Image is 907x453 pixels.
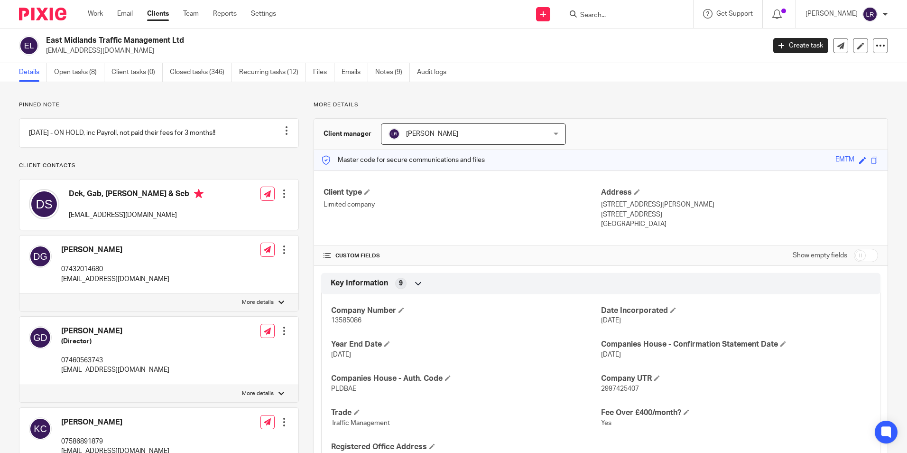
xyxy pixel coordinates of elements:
h4: Dek, Gab, [PERSON_NAME] & Seb [69,189,204,201]
p: Limited company [324,200,601,209]
img: svg%3E [389,128,400,140]
span: Get Support [716,10,753,17]
p: 07586891879 [61,437,169,446]
img: svg%3E [862,7,878,22]
p: More details [242,299,274,306]
a: Reports [213,9,237,19]
a: Settings [251,9,276,19]
p: 07432014680 [61,264,169,274]
a: Open tasks (8) [54,63,104,82]
span: Key Information [331,278,388,288]
h4: [PERSON_NAME] [61,245,169,255]
a: Clients [147,9,169,19]
h4: Address [601,188,878,198]
p: [EMAIL_ADDRESS][DOMAIN_NAME] [69,210,204,220]
img: svg%3E [29,245,52,268]
a: Closed tasks (346) [170,63,232,82]
span: [DATE] [601,351,621,358]
span: Yes [601,420,611,426]
span: 13585086 [331,317,361,324]
a: Files [313,63,334,82]
span: [DATE] [601,317,621,324]
h4: Fee Over £400/month? [601,408,870,418]
i: Primary [194,189,204,198]
p: [EMAIL_ADDRESS][DOMAIN_NAME] [61,365,169,375]
h4: [PERSON_NAME] [61,326,169,336]
a: Team [183,9,199,19]
h4: [PERSON_NAME] [61,417,169,427]
span: [PERSON_NAME] [406,131,458,137]
img: Pixie [19,8,66,20]
a: Recurring tasks (12) [239,63,306,82]
p: [EMAIL_ADDRESS][DOMAIN_NAME] [61,274,169,284]
img: svg%3E [29,417,52,440]
a: Email [117,9,133,19]
img: svg%3E [19,36,39,56]
p: [GEOGRAPHIC_DATA] [601,219,878,229]
a: Client tasks (0) [111,63,163,82]
h4: Date Incorporated [601,306,870,316]
p: Client contacts [19,162,299,170]
span: [DATE] [331,351,351,358]
img: svg%3E [29,189,59,219]
p: Master code for secure communications and files [321,155,485,165]
h4: CUSTOM FIELDS [324,252,601,260]
h4: Companies House - Confirmation Statement Date [601,340,870,349]
h4: Company Number [331,306,601,316]
p: Pinned note [19,101,299,109]
h4: Trade [331,408,601,418]
img: svg%3E [29,326,52,349]
label: Show empty fields [793,251,847,260]
a: Notes (9) [375,63,410,82]
h5: (Director) [61,337,169,346]
h2: East Midlands Traffic Management Ltd [46,36,616,46]
h4: Client type [324,188,601,198]
p: [STREET_ADDRESS][PERSON_NAME] [601,200,878,209]
h4: Companies House - Auth. Code [331,374,601,384]
p: [PERSON_NAME] [805,9,858,19]
p: More details [242,390,274,397]
h4: Registered Office Address [331,442,601,452]
a: Work [88,9,103,19]
p: [STREET_ADDRESS] [601,210,878,219]
h4: Year End Date [331,340,601,349]
h3: Client manager [324,129,371,139]
p: More details [314,101,888,109]
a: Audit logs [417,63,453,82]
a: Create task [773,38,828,53]
h4: Company UTR [601,374,870,384]
span: 2997425407 [601,386,639,392]
span: PLDBAE [331,386,356,392]
input: Search [579,11,665,20]
span: Traffic Management [331,420,390,426]
p: [EMAIL_ADDRESS][DOMAIN_NAME] [46,46,759,56]
p: 07460563743 [61,356,169,365]
a: Details [19,63,47,82]
div: EMTM [835,155,854,166]
a: Emails [342,63,368,82]
span: 9 [399,279,403,288]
